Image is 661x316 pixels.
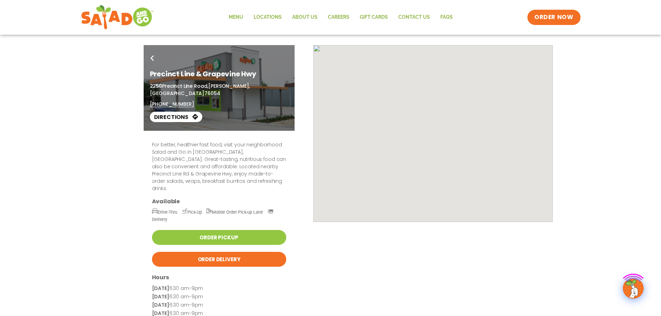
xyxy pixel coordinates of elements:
[152,252,286,267] a: Order Delivery
[152,230,286,245] a: Order Pickup
[287,9,323,25] a: About Us
[150,90,205,97] span: [GEOGRAPHIC_DATA]
[150,83,162,89] span: 2250
[204,90,220,97] span: 76054
[152,198,286,205] h3: Available
[323,9,355,25] a: Careers
[152,301,286,309] p: 6:30 am-9pm
[152,210,177,215] span: Drive-Thru
[150,69,288,79] h1: Precinct Line & Grapevine Hwy
[182,210,202,215] span: Pick-Up
[150,101,194,108] a: [PHONE_NUMBER]
[152,285,169,292] strong: [DATE]
[223,9,458,25] nav: Menu
[162,83,208,89] span: Precinct Line Road,
[152,301,169,308] strong: [DATE]
[152,293,286,301] p: 6:30 am-9pm
[152,141,286,192] p: For better, healthier fast food, visit your neighborhood Salad and Go in [GEOGRAPHIC_DATA], [GEOG...
[534,13,573,22] span: ORDER NOW
[81,3,154,31] img: new-SAG-logo-768×292
[208,83,250,89] span: [PERSON_NAME],
[150,112,202,122] a: Directions
[248,9,287,25] a: Locations
[435,9,458,25] a: FAQs
[152,284,286,293] p: 6:30 am-9pm
[393,9,435,25] a: Contact Us
[152,274,286,281] h3: Hours
[527,10,580,25] a: ORDER NOW
[223,9,248,25] a: Menu
[152,293,169,300] strong: [DATE]
[355,9,393,25] a: GIFT CARDS
[206,210,263,215] span: Mobile Order Pick-up Lane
